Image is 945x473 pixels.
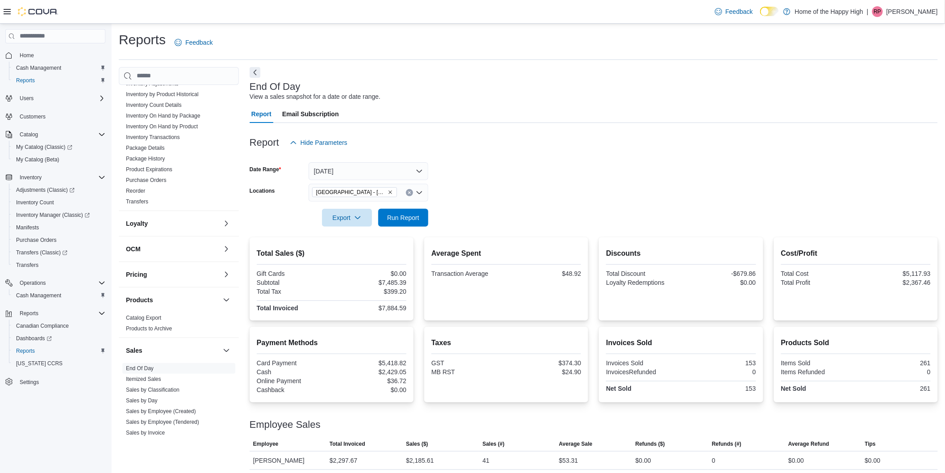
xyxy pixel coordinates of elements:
div: $2,297.67 [330,455,357,466]
a: Products to Archive [126,325,172,332]
a: Feedback [171,34,216,51]
button: Catalog [16,129,42,140]
p: [PERSON_NAME] [886,6,938,17]
h3: End Of Day [250,81,301,92]
label: Date Range [250,166,281,173]
span: Employee [253,440,279,448]
span: My Catalog (Beta) [13,154,105,165]
div: Total Cost [781,270,854,277]
button: Reports [9,345,109,357]
span: Adjustments (Classic) [16,186,75,194]
div: $0.00 [636,455,651,466]
span: Home [16,50,105,61]
button: Products [126,296,219,304]
div: $0.00 [333,386,406,393]
span: Itemized Sales [126,376,161,383]
span: Package History [126,155,165,162]
span: Refunds ($) [636,440,665,448]
span: Inventory On Hand by Package [126,112,201,119]
a: My Catalog (Classic) [9,141,109,153]
button: Loyalty [221,218,232,229]
div: -$679.86 [683,270,756,277]
button: Canadian Compliance [9,320,109,332]
h3: Sales [126,346,142,355]
div: [PERSON_NAME] [250,452,326,469]
span: Transfers (Classic) [16,249,67,256]
span: Export [327,209,367,227]
span: Reports [16,347,35,355]
span: My Catalog (Classic) [13,142,105,152]
div: $374.30 [508,359,581,367]
span: RP [874,6,882,17]
button: [DATE] [309,162,428,180]
span: Total Invoiced [330,440,365,448]
h2: Taxes [431,338,581,348]
span: Canadian Compliance [16,322,69,329]
span: End Of Day [126,365,154,372]
span: Home [20,52,34,59]
a: Reports [13,75,38,86]
span: Sales by Invoice [126,429,165,436]
div: $48.92 [508,270,581,277]
div: Cashback [257,386,330,393]
div: InvoicesRefunded [606,368,679,376]
div: $5,418.82 [333,359,406,367]
span: [GEOGRAPHIC_DATA] - [GEOGRAPHIC_DATA] - Fire & Flower [316,188,386,197]
div: $0.00 [788,455,804,466]
span: Canadian Compliance [13,321,105,331]
button: Settings [2,375,109,388]
span: Transfers [16,262,38,269]
h1: Reports [119,31,166,49]
span: Settings [16,376,105,387]
button: OCM [221,244,232,254]
div: 41 [482,455,489,466]
a: Dashboards [9,332,109,345]
span: My Catalog (Beta) [16,156,59,163]
a: Inventory Adjustments [126,80,179,87]
a: Sales by Employee (Created) [126,408,196,414]
span: Cash Management [13,63,105,73]
h2: Discounts [606,248,756,259]
a: Package Details [126,145,165,151]
button: Pricing [126,270,219,279]
button: Reports [9,74,109,87]
span: Reports [16,308,105,319]
span: Cash Management [16,292,61,299]
div: Total Tax [257,288,330,295]
h2: Total Sales ($) [257,248,406,259]
div: GST [431,359,505,367]
a: Inventory Manager (Classic) [9,209,109,221]
span: Catalog [16,129,105,140]
button: Remove Swan River - Main Street - Fire & Flower from selection in this group [388,190,393,195]
span: Email Subscription [282,105,339,123]
a: Home [16,50,38,61]
button: OCM [126,245,219,253]
button: Products [221,295,232,305]
div: $2,367.46 [857,279,931,286]
span: Product Expirations [126,166,172,173]
div: Total Profit [781,279,854,286]
span: Package Details [126,144,165,152]
a: Sales by Day [126,397,158,404]
span: Dashboards [16,335,52,342]
span: Dark Mode [760,16,761,17]
p: Home of the Happy High [795,6,863,17]
button: Pricing [221,269,232,280]
a: Sales by Invoice [126,430,165,436]
button: Inventory [16,172,45,183]
button: Transfers [9,259,109,271]
div: $24.90 [508,368,581,376]
span: Products to Archive [126,325,172,332]
p: | [867,6,869,17]
div: Items Sold [781,359,854,367]
span: Manifests [16,224,39,231]
span: Purchase Orders [13,235,105,245]
strong: Total Invoiced [257,304,298,312]
a: [US_STATE] CCRS [13,358,66,369]
span: Purchase Orders [126,177,167,184]
span: Operations [16,278,105,288]
span: Reorder [126,187,145,194]
a: My Catalog (Beta) [13,154,63,165]
a: My Catalog (Classic) [13,142,76,152]
h3: Report [250,137,279,148]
